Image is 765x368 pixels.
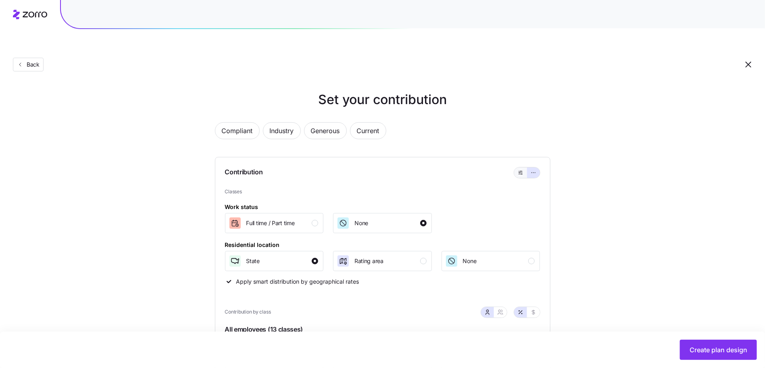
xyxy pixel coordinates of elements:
span: Contribution [225,167,263,178]
span: Generous [311,123,340,139]
span: Industry [270,123,294,139]
span: State [246,257,260,265]
button: Generous [304,122,347,139]
span: Contribution by class [225,308,271,316]
span: Rating area [354,257,384,265]
span: Current [357,123,379,139]
span: Full time / Part time [246,219,295,227]
span: Back [23,61,40,69]
span: None [354,219,368,227]
h1: Set your contribution [183,90,583,109]
span: None [463,257,477,265]
button: Industry [263,122,301,139]
div: Work status [225,203,258,211]
button: Create plan design [680,340,757,360]
span: Compliant [222,123,253,139]
span: All employees (13 classes) [225,323,540,339]
span: Create plan design [690,345,747,355]
div: Residential location [225,240,280,249]
button: Current [350,122,386,139]
button: Compliant [215,122,260,139]
span: Classes [225,188,540,196]
button: Back [13,58,44,71]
